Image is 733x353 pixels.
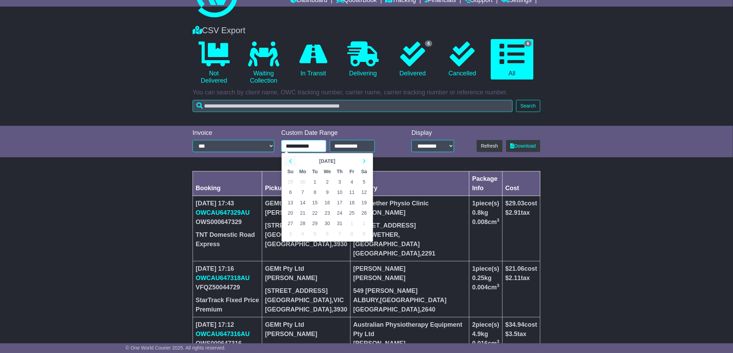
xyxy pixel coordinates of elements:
[321,208,334,218] td: 23
[358,197,370,208] td: 19
[297,208,309,218] td: 21
[350,171,469,196] th: Delivery
[358,177,370,187] td: 5
[353,199,467,208] div: Merewether Physio Clinic
[358,218,370,229] td: 2
[472,275,484,281] span: 0.25
[420,306,435,313] span: ,
[284,187,297,197] td: 6
[265,320,347,329] div: GEMt Pty Ltd
[477,140,503,152] button: Refresh
[346,208,358,218] td: 25
[196,296,259,314] div: StarTrack Fixed Price Premium
[497,339,500,344] sup: 3
[358,187,370,197] td: 12
[472,199,500,208] div: piece(s)
[472,284,488,291] span: 0.004
[334,187,346,197] td: 10
[321,218,334,229] td: 30
[358,229,370,239] td: 9
[472,340,488,347] span: 0.016
[346,197,358,208] td: 18
[265,273,347,283] div: [PERSON_NAME]
[262,171,350,196] th: Pickup
[346,229,358,239] td: 8
[491,39,533,80] a: 6 All
[472,329,500,339] div: kg
[358,208,370,218] td: 26
[284,166,297,177] th: Su
[353,264,467,273] div: [PERSON_NAME]
[378,297,447,304] span: ,
[297,166,309,177] th: Mo
[265,221,347,230] div: [STREET_ADDRESS]
[346,187,358,197] td: 11
[472,219,488,225] span: 0.008
[309,208,321,218] td: 22
[497,217,500,223] sup: 3
[425,40,432,47] span: 6
[391,39,434,80] a: 6 Delivered
[284,218,297,229] td: 27
[265,231,332,238] span: [GEOGRAPHIC_DATA]
[502,171,540,196] th: Cost
[265,199,347,208] div: GEMt Pty Ltd
[321,187,334,197] td: 9
[472,264,500,273] div: piece(s)
[506,140,540,152] a: Download
[516,100,540,112] button: Search
[353,297,378,304] span: ALBURY
[353,231,398,238] span: MEREWETHER
[321,166,334,177] th: We
[353,320,467,339] div: Australian Physiotherapy Equipment Pty Ltd
[334,297,344,304] span: VIC
[346,218,358,229] td: 1
[505,273,537,283] div: $ tax
[297,156,358,166] th: Select Month
[309,229,321,239] td: 5
[472,273,500,283] div: kg
[297,229,309,239] td: 4
[265,264,347,273] div: GEMt Pty Ltd
[284,197,297,208] td: 13
[412,129,454,137] div: Display
[196,230,259,249] div: TNT Domestic Road Express
[284,229,297,239] td: 3
[196,339,259,348] div: OWS000647316
[472,200,476,207] span: 1
[334,229,346,239] td: 7
[505,208,537,217] div: $ tax
[509,275,521,281] span: 2.11
[505,199,537,208] div: $ cost
[193,129,274,137] div: Invoice
[334,306,347,313] span: 3930
[265,208,347,217] div: [PERSON_NAME]
[196,209,250,216] a: OWCAU647329AU
[196,283,259,292] div: VFQZ50044729
[334,197,346,208] td: 17
[284,177,297,187] td: 29
[353,339,467,348] div: [PERSON_NAME]
[334,208,346,218] td: 24
[196,320,259,329] div: [DATE] 17:12
[297,187,309,197] td: 7
[292,39,335,80] a: In Transit
[265,241,332,248] span: [GEOGRAPHIC_DATA]
[309,218,321,229] td: 29
[472,265,476,272] span: 1
[297,218,309,229] td: 28
[334,218,346,229] td: 31
[346,177,358,187] td: 4
[353,221,467,230] div: [STREET_ADDRESS]
[472,209,481,216] span: 0.8
[380,297,447,304] span: [GEOGRAPHIC_DATA]
[265,342,347,352] div: [STREET_ADDRESS]
[472,320,500,329] div: piece(s)
[309,177,321,187] td: 1
[297,197,309,208] td: 14
[265,306,332,313] span: [GEOGRAPHIC_DATA]
[281,129,392,137] div: Custom Date Range
[505,329,537,339] div: $ tax
[265,297,332,304] span: [GEOGRAPHIC_DATA]
[309,197,321,208] td: 15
